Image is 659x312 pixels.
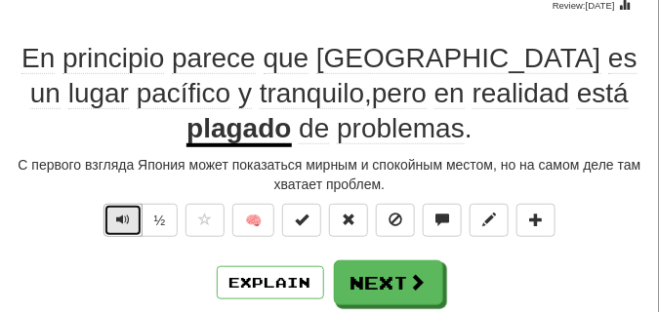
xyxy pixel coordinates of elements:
[577,78,629,109] span: está
[372,78,427,109] span: pero
[21,43,55,74] span: En
[329,204,368,237] button: Reset to 0% Mastered (alt+r)
[316,43,600,74] span: [GEOGRAPHIC_DATA]
[137,78,231,109] span: pacífico
[516,204,556,237] button: Add to collection (alt+a)
[376,204,415,237] button: Ignore sentence (alt+i)
[260,78,364,109] span: tranquilo
[608,43,638,74] span: es
[21,43,638,109] span: ,
[423,204,462,237] button: Discuss sentence (alt+u)
[186,113,291,147] u: plagado
[337,113,465,144] span: problemas
[68,78,129,109] span: lugar
[232,204,274,237] button: 🧠
[434,78,465,109] span: en
[217,266,324,299] button: Explain
[30,78,61,109] span: un
[334,260,443,305] button: Next
[142,204,179,237] button: ½
[473,78,570,109] span: realidad
[264,43,309,74] span: que
[292,113,473,144] span: .
[185,204,225,237] button: Favorite sentence (alt+f)
[103,204,143,237] button: Play sentence audio (ctl+space)
[238,78,252,109] span: y
[470,204,509,237] button: Edit sentence (alt+d)
[172,43,256,74] span: parece
[282,204,321,237] button: Set this sentence to 100% Mastered (alt+m)
[299,113,329,144] span: de
[15,155,644,194] div: С первого взгляда Япония может показаться мирным и спокойным местом, но на самом деле там хватает...
[62,43,164,74] span: principio
[100,204,179,247] div: Text-to-speech controls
